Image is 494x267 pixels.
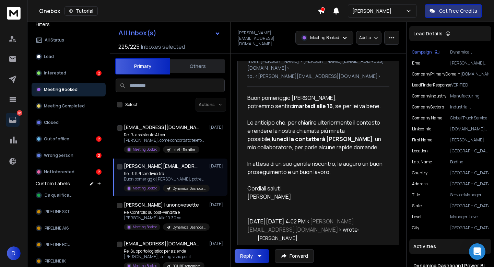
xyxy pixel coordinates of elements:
button: Da qualificare [32,188,106,202]
p: Last Name [412,159,432,165]
span: PIPELINE AI6 [45,225,69,231]
h1: [EMAIL_ADDRESS][DOMAIN_NAME] [124,124,199,131]
p: Meeting Completed [44,103,85,109]
button: Primary [115,58,170,74]
p: First Name [412,137,432,143]
p: Industrial Automation [450,104,489,110]
h1: All Inbox(s) [118,30,156,36]
div: 2 [96,169,102,175]
p: [DATE] [209,163,225,169]
p: [DATE] [209,202,225,208]
p: [DATE] [209,241,225,246]
p: [GEOGRAPHIC_DATA] [450,225,489,231]
p: leadFinderResponse [412,82,451,88]
h1: [PERSON_NAME] | unonovesette [124,201,199,208]
p: Meeting Booked [310,35,339,40]
span: [PERSON_NAME] [258,234,297,241]
p: Company Name [412,115,442,121]
p: companyIndustry [412,93,446,99]
button: Reply [235,249,269,263]
p: Manager-Level [450,214,489,220]
p: Dynamica Dashboard Power BI - ottobre [450,49,489,55]
span: PIPELINE BCUBE [45,242,75,247]
p: [DOMAIN_NAME] [460,71,489,77]
p: [PERSON_NAME], la ringrazio per il [124,254,204,259]
button: PIPELINE BCUBE [32,238,106,252]
p: VERIFIED [451,82,489,88]
p: companySectors [412,104,444,110]
p: Service Manager [450,192,489,198]
p: [PERSON_NAME] Alle 10.30 va [124,215,206,221]
p: All Status [45,37,64,43]
p: [PERSON_NAME] [450,137,489,143]
button: Tutorial [64,6,98,16]
p: title [412,192,420,198]
h3: Inboxes selected [141,43,185,51]
p: Meeting Booked [133,224,157,230]
div: 2 [96,70,102,76]
p: Buon pomeriggio [PERSON_NAME], potremmo sentirci [DATE] alle [124,176,206,182]
p: Dynamica Dashboard Power BI - ottobre [173,225,205,230]
button: Others [170,59,225,74]
div: Cordiali saluti, [247,184,384,193]
div: 2 [96,136,102,142]
p: Global Truck Service [450,115,489,121]
button: Meeting Completed [32,99,106,113]
button: D [7,246,21,260]
a: 12 [6,113,20,127]
p: [GEOGRAPHIC_DATA], [GEOGRAPHIC_DATA], [GEOGRAPHIC_DATA] [450,148,489,154]
p: Iki AI - Retailer [173,147,195,152]
p: Re: Controllo su post-vendita e [124,210,206,215]
p: [GEOGRAPHIC_DATA] [450,181,489,187]
p: [DOMAIN_NAME][URL] [450,126,489,132]
p: Re: Supporto logistico per aziende [124,248,204,254]
p: Campaign [412,49,432,55]
div: [PERSON_NAME] [247,193,384,201]
button: Interested2 [32,66,106,80]
p: Badino [450,159,489,165]
button: Out of office2 [32,132,106,146]
button: Campaign [412,49,439,55]
p: from: [PERSON_NAME] <[PERSON_NAME][EMAIL_ADDRESS][DOMAIN_NAME]> [247,58,389,71]
button: Wrong person2 [32,149,106,162]
p: linkedinId [412,126,432,132]
span: Da qualificare [45,193,73,198]
button: PIPELINE SXT [32,205,106,219]
strong: lunedì la contatterà [PERSON_NAME] [272,135,373,143]
p: Out of office [44,136,69,142]
p: 12 [17,110,22,116]
div: Buon pomeriggio [PERSON_NAME], potremmo sentirci , se per lei va bene. Le anticipo che, per chiar... [247,94,384,160]
button: Forward [275,249,314,263]
div: [DATE][DATE] 4:02 PM < > wrote: [247,217,384,234]
div: Onebox [39,6,318,16]
p: Lead Details [413,30,443,37]
label: Select [125,102,138,107]
p: [GEOGRAPHIC_DATA] [450,170,489,176]
p: Re: R: assistente AI per [124,132,206,138]
strong: martedì alle 16 [294,102,333,110]
p: Meeting Booked [44,87,78,92]
p: address [412,181,427,187]
p: level [412,214,421,220]
div: In attesa di un suo gentile riscontro, le auguro un buon proseguimento e un buon lavoro. [247,160,384,184]
div: Activities [409,239,491,254]
p: Email [412,60,423,66]
h1: [EMAIL_ADDRESS][DOMAIN_NAME] [124,240,199,247]
p: Lead [44,54,54,59]
p: Manufacturing [450,93,489,99]
div: 2 [96,153,102,158]
p: Dynamica Dashboard Power BI - ottobre [173,186,205,191]
span: PIPELINE SXT [45,209,70,214]
p: Meeting Booked [133,147,157,152]
h1: [PERSON_NAME][EMAIL_ADDRESS][DOMAIN_NAME] [124,163,199,170]
button: Meeting Booked [32,83,106,96]
div: Reply [240,253,253,259]
p: country [412,170,427,176]
p: [PERSON_NAME][EMAIL_ADDRESS][DOMAIN_NAME] [450,60,489,66]
p: Re: R: KPI condivisi tra [124,171,206,176]
p: to: <[PERSON_NAME][EMAIL_ADDRESS][DOMAIN_NAME]> [247,73,389,80]
p: city [412,225,419,231]
button: Lead [32,50,106,63]
button: Closed [32,116,106,129]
